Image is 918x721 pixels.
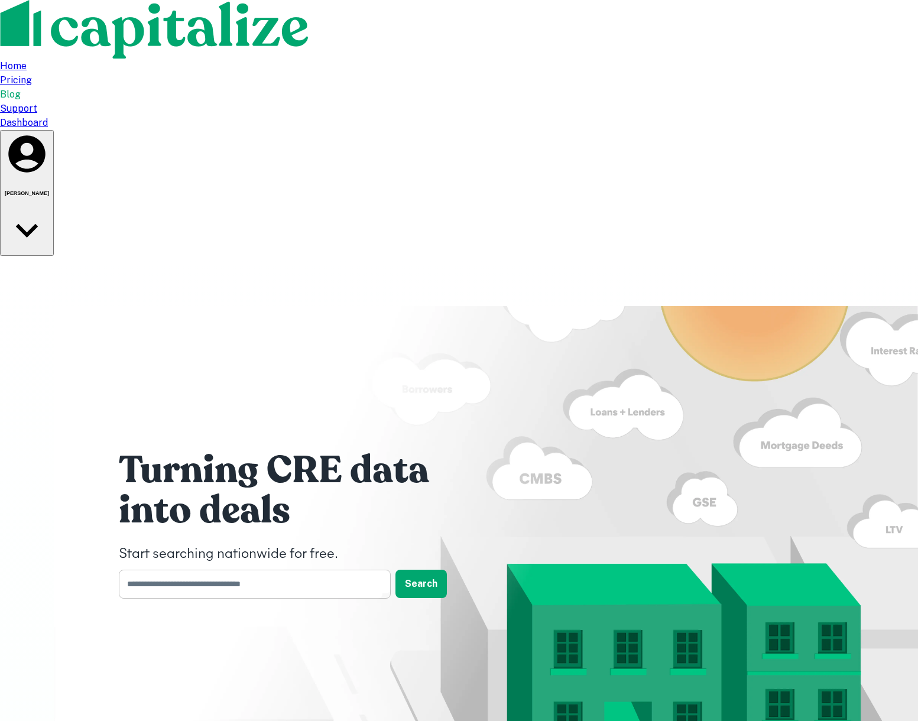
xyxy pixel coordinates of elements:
button: Search [395,570,447,598]
h4: Start searching nationwide for free. [119,544,473,565]
h1: into deals [119,487,473,534]
iframe: Chat Widget [859,626,918,683]
h1: Turning CRE data [119,447,473,494]
h6: [PERSON_NAME] [5,190,49,196]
